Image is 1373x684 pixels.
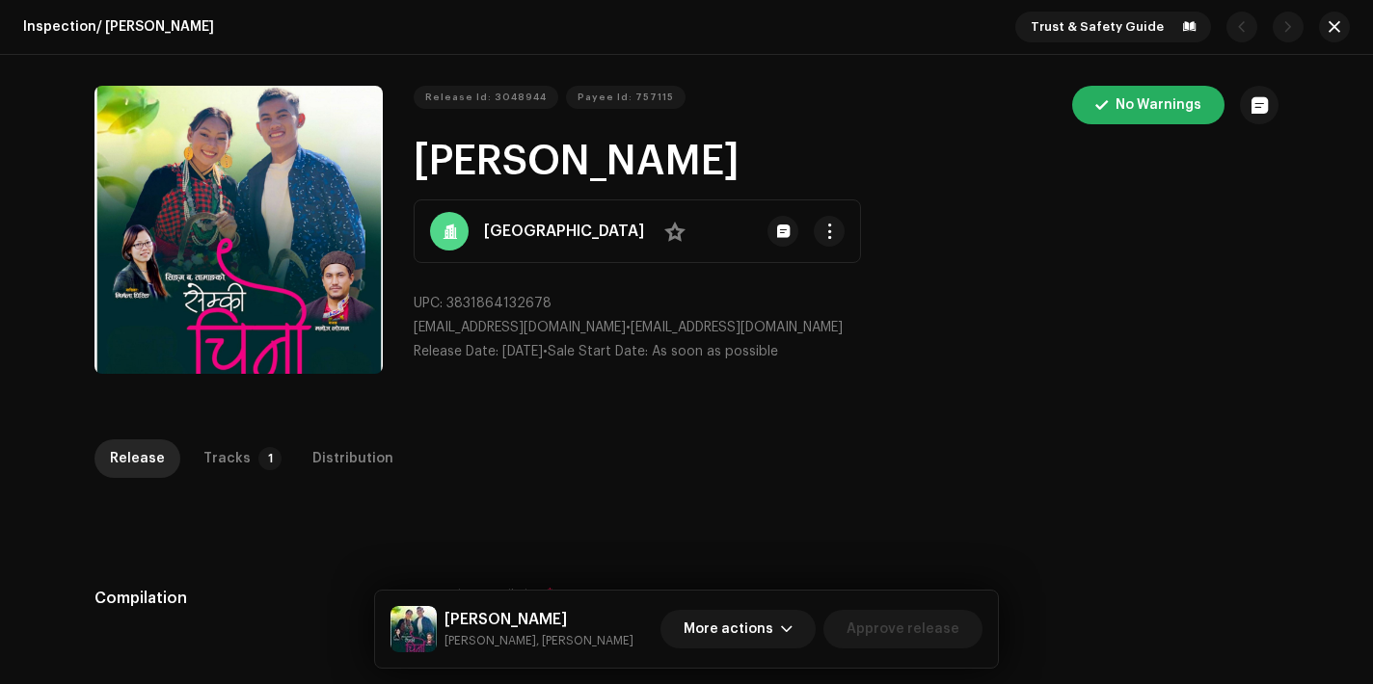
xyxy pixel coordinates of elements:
[578,78,674,117] span: Payee Id: 757115
[414,345,498,358] span: Release Date:
[414,321,626,334] span: [EMAIL_ADDRESS][DOMAIN_NAME]
[823,610,983,648] button: Approve release
[414,140,1279,184] h1: [PERSON_NAME]
[566,86,686,109] button: Payee Id: 757115
[684,610,773,648] span: More actions
[446,587,927,602] label: Is it a compilation?
[444,608,633,631] h5: SEMKI CHINO
[94,587,416,610] h5: Compilation
[444,631,633,650] small: SEMKI CHINO
[631,321,843,334] span: [EMAIL_ADDRESS][DOMAIN_NAME]
[502,345,543,358] span: [DATE]
[652,345,778,358] span: As soon as possible
[390,606,437,652] img: 52e552ca-9900-49fc-b707-ba3877574b81
[446,297,552,310] span: 3831864132678
[660,610,816,648] button: More actions
[414,297,443,310] span: UPC:
[414,318,1279,338] p: •
[425,78,547,117] span: Release Id: 3048944
[484,220,644,243] strong: [GEOGRAPHIC_DATA]
[847,610,959,648] span: Approve release
[414,86,558,109] button: Release Id: 3048944
[414,345,548,358] span: •
[312,439,393,478] div: Distribution
[548,345,648,358] span: Sale Start Date:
